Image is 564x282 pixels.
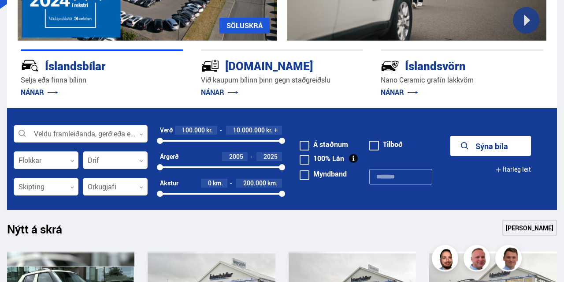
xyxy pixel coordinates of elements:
[182,126,205,134] span: 100.000
[21,75,183,85] p: Selja eða finna bílinn
[201,57,332,73] div: [DOMAIN_NAME]
[21,57,152,73] div: Íslandsbílar
[201,75,364,85] p: Við kaupum bílinn þinn gegn staðgreiðslu
[243,179,266,187] span: 200.000
[381,56,399,75] img: -Svtn6bYgwAsiwNX.svg
[381,87,418,97] a: NÁNAR
[7,222,78,241] h1: Nýtt á skrá
[160,153,178,160] div: Árgerð
[266,127,273,134] span: kr.
[369,141,403,148] label: Tilboð
[502,220,557,236] a: [PERSON_NAME]
[21,56,39,75] img: JRvxyua_JYH6wB4c.svg
[381,75,543,85] p: Nano Ceramic grafín lakkvörn
[160,127,173,134] div: Verð
[233,126,265,134] span: 10.000.000
[300,155,344,162] label: 100% Lán
[7,4,33,30] button: Opna LiveChat spjallviðmót
[206,127,213,134] span: kr.
[433,246,460,273] img: nhp88E3Fdnt1Opn2.png
[219,18,270,34] a: SÖLUSKRÁ
[300,170,347,177] label: Myndband
[160,180,178,187] div: Akstur
[450,136,531,156] button: Sýna bíla
[201,56,219,75] img: tr5P-W3DuiFaO7aO.svg
[213,180,223,187] span: km.
[263,152,278,161] span: 2025
[497,246,523,273] img: FbJEzSuNWCJXmdc-.webp
[495,160,531,180] button: Ítarleg leit
[229,152,243,161] span: 2005
[267,180,278,187] span: km.
[274,127,278,134] span: +
[201,87,238,97] a: NÁNAR
[381,57,512,73] div: Íslandsvörn
[465,246,491,273] img: siFngHWaQ9KaOqBr.png
[300,141,348,148] label: Á staðnum
[21,87,58,97] a: NÁNAR
[208,179,211,187] span: 0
